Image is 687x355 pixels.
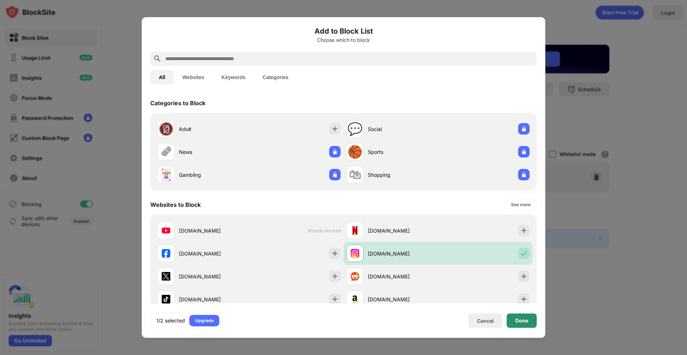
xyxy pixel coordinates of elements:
[153,54,162,63] img: search.svg
[368,273,438,280] div: [DOMAIN_NAME]
[511,201,531,208] div: See more
[156,317,185,324] div: 1/2 selected
[150,70,174,84] button: All
[162,295,170,303] img: favicons
[213,70,254,84] button: Keywords
[351,226,359,235] img: favicons
[195,317,214,324] div: Upgrade
[179,250,249,257] div: [DOMAIN_NAME]
[368,171,438,179] div: Shopping
[174,70,213,84] button: Websites
[150,26,537,37] h6: Add to Block List
[179,125,249,133] div: Adult
[159,167,174,182] div: 🃏
[150,37,537,43] div: Choose which to block
[349,167,361,182] div: 🛍
[179,296,249,303] div: [DOMAIN_NAME]
[159,122,174,136] div: 🔞
[179,148,249,156] div: News
[150,201,201,208] div: Websites to Block
[162,272,170,281] img: favicons
[477,318,494,324] div: Cancel
[179,227,249,234] div: [DOMAIN_NAME]
[515,318,528,324] div: Done
[179,273,249,280] div: [DOMAIN_NAME]
[308,228,341,233] span: Already blocked
[368,250,438,257] div: [DOMAIN_NAME]
[162,249,170,258] img: favicons
[351,249,359,258] img: favicons
[254,70,297,84] button: Categories
[351,295,359,303] img: favicons
[368,296,438,303] div: [DOMAIN_NAME]
[179,171,249,179] div: Gambling
[368,125,438,133] div: Social
[347,145,362,159] div: 🏀
[150,99,205,107] div: Categories to Block
[162,226,170,235] img: favicons
[368,148,438,156] div: Sports
[160,145,172,159] div: 🗞
[368,227,438,234] div: [DOMAIN_NAME]
[351,272,359,281] img: favicons
[347,122,362,136] div: 💬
